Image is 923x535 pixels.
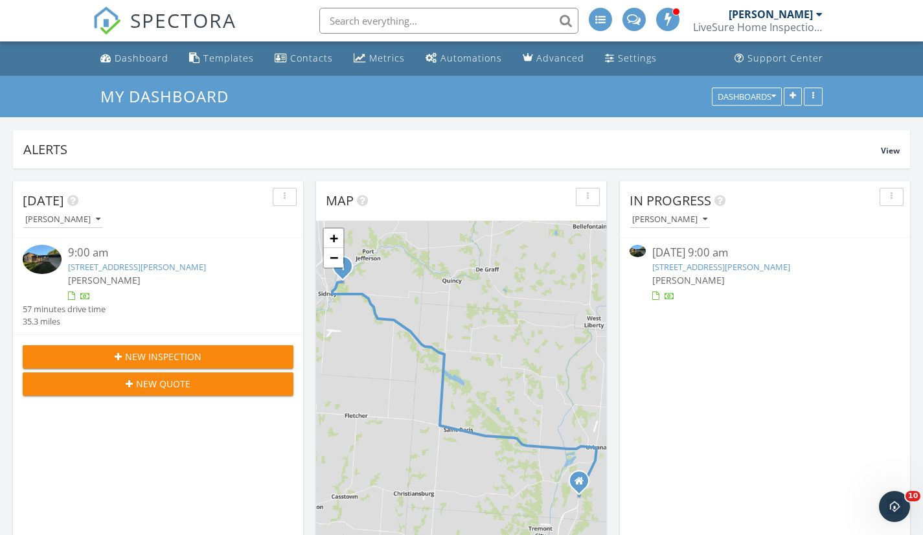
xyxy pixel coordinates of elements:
span: Map [326,192,354,209]
a: Dashboard [95,47,174,71]
span: [DATE] [23,192,64,209]
a: [STREET_ADDRESS][PERSON_NAME] [652,261,790,273]
iframe: Intercom live chat [879,491,910,522]
button: New Inspection [23,345,293,369]
div: [PERSON_NAME] [729,8,813,21]
div: 57 minutes drive time [23,303,106,315]
a: Templates [184,47,259,71]
div: Dashboard [115,52,168,64]
div: Templates [203,52,254,64]
span: 10 [906,491,920,501]
a: Support Center [729,47,828,71]
span: [PERSON_NAME] [68,274,141,286]
div: 9:00 am [68,245,271,261]
button: [PERSON_NAME] [630,211,710,229]
div: Dashboards [718,92,776,101]
img: The Best Home Inspection Software - Spectora [93,6,121,35]
div: Support Center [747,52,823,64]
span: In Progress [630,192,711,209]
i: 1 [340,263,345,272]
div: [PERSON_NAME] [25,215,100,224]
div: 35.3 miles [23,315,106,328]
img: 9553708%2Fcover_photos%2FAj14T2QgBuhpwVsLdHQf%2Fsmall.jpg [23,245,62,274]
a: [DATE] 9:00 am [STREET_ADDRESS][PERSON_NAME] [PERSON_NAME] [630,245,900,302]
div: 4121 S. US HIGHWAY 68, Urbana OH 43078 [579,481,587,488]
button: Dashboards [712,87,782,106]
div: Alerts [23,141,881,158]
a: Automations (Basic) [420,47,507,71]
div: Settings [618,52,657,64]
a: SPECTORA [93,17,236,45]
span: SPECTORA [130,6,236,34]
a: [STREET_ADDRESS][PERSON_NAME] [68,261,206,273]
span: New Quote [136,377,190,391]
input: Search everything... [319,8,578,34]
span: New Inspection [125,350,201,363]
div: [DATE] 9:00 am [652,245,878,261]
div: Automations [440,52,502,64]
div: Contacts [290,52,333,64]
button: New Quote [23,372,293,396]
a: Zoom in [324,229,343,248]
span: View [881,145,900,156]
a: My Dashboard [100,85,240,107]
img: 9553708%2Fcover_photos%2FAj14T2QgBuhpwVsLdHQf%2Fsmall.jpg [630,245,646,257]
a: Metrics [348,47,410,71]
div: 1133 Hamilton Ct, Sidney, OH 45365 [343,266,350,274]
div: [PERSON_NAME] [632,215,707,224]
a: 9:00 am [STREET_ADDRESS][PERSON_NAME] [PERSON_NAME] 57 minutes drive time 35.3 miles [23,245,293,328]
a: Settings [600,47,662,71]
div: LiveSure Home Inspections [693,21,823,34]
a: Zoom out [324,248,343,267]
a: Contacts [269,47,338,71]
span: [PERSON_NAME] [652,274,725,286]
a: Advanced [518,47,589,71]
button: [PERSON_NAME] [23,211,103,229]
div: Metrics [369,52,405,64]
div: Advanced [536,52,584,64]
